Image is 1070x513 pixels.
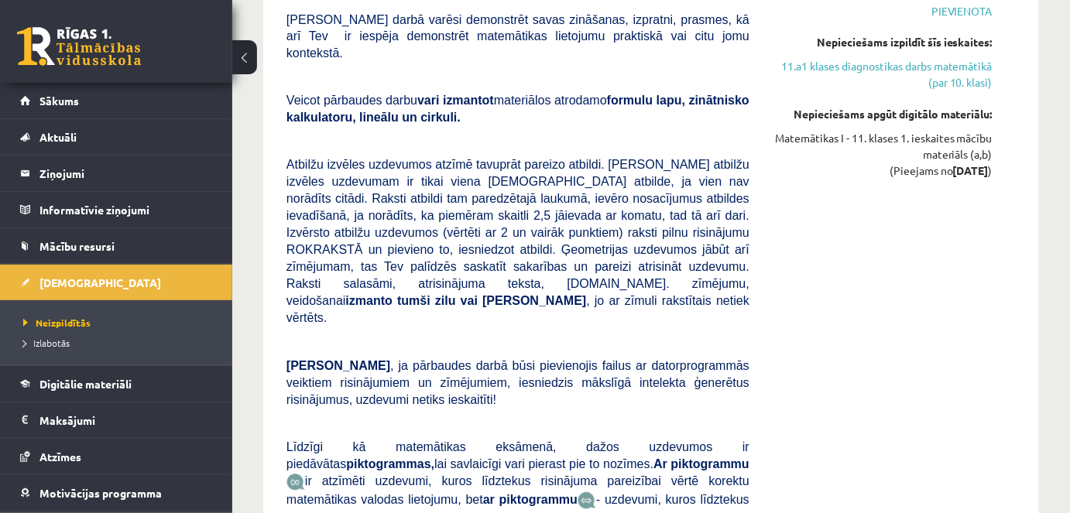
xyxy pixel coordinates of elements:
[20,83,213,118] a: Sākums
[20,439,213,474] a: Atzīmes
[286,474,305,491] img: JfuEzvunn4EvwAAAAASUVORK5CYII=
[20,265,213,300] a: [DEMOGRAPHIC_DATA]
[20,228,213,264] a: Mācību resursi
[39,377,132,391] span: Digitālie materiāli
[773,59,993,91] a: 11.a1 klases diagnostikas darbs matemātikā (par 10. klasi)
[953,164,989,178] strong: [DATE]
[20,402,213,438] a: Maksājumi
[39,450,81,463] span: Atzīmes
[286,94,749,125] b: formulu lapu, zinātnisko kalkulatoru, lineālu un cirkuli.
[578,492,596,510] img: wKvN42sLe3LLwAAAABJRU5ErkJggg==
[346,458,434,471] b: piktogrammas,
[39,402,213,438] legend: Maksājumi
[39,94,79,108] span: Sākums
[39,486,162,500] span: Motivācijas programma
[483,494,578,507] b: ar piktogrammu
[20,366,213,402] a: Digitālie materiāli
[653,458,749,471] b: Ar piktogrammu
[286,159,749,325] span: Atbilžu izvēles uzdevumos atzīmē tavuprāt pareizo atbildi. [PERSON_NAME] atbilžu izvēles uzdevuma...
[23,337,70,349] span: Izlabotās
[20,475,213,511] a: Motivācijas programma
[286,94,749,125] span: Veicot pārbaudes darbu materiālos atrodamo
[397,295,586,308] b: tumši zilu vai [PERSON_NAME]
[23,336,217,350] a: Izlabotās
[20,156,213,191] a: Ziņojumi
[286,360,390,373] span: [PERSON_NAME]
[286,441,749,471] span: Līdzīgi kā matemātikas eksāmenā, dažos uzdevumos ir piedāvātas lai savlaicīgi vari pierast pie to...
[286,475,749,507] span: ir atzīmēti uzdevumi, kuros līdztekus risinājuma pareizībai vērtē korektu matemātikas valodas lie...
[417,94,494,108] b: vari izmantot
[39,239,115,253] span: Mācību resursi
[23,316,91,329] span: Neizpildītās
[39,192,213,227] legend: Informatīvie ziņojumi
[286,13,749,60] span: [PERSON_NAME] darbā varēsi demonstrēt savas zināšanas, izpratni, prasmes, kā arī Tev ir iespēja d...
[39,156,213,191] legend: Ziņojumi
[773,107,993,123] div: Nepieciešams apgūt digitālo materiālu:
[773,35,993,51] div: Nepieciešams izpildīt šīs ieskaites:
[39,275,161,289] span: [DEMOGRAPHIC_DATA]
[23,316,217,330] a: Neizpildītās
[773,3,993,19] span: Pievienota
[20,119,213,155] a: Aktuāli
[286,360,749,407] span: , ja pārbaudes darbā būsi pievienojis failus ar datorprogrammās veiktiem risinājumiem un zīmējumi...
[39,130,77,144] span: Aktuāli
[346,295,393,308] b: izmanto
[17,27,141,66] a: Rīgas 1. Tālmācības vidusskola
[773,131,993,180] div: Matemātikas I - 11. klases 1. ieskaites mācību materiāls (a,b) (Pieejams no )
[20,192,213,227] a: Informatīvie ziņojumi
